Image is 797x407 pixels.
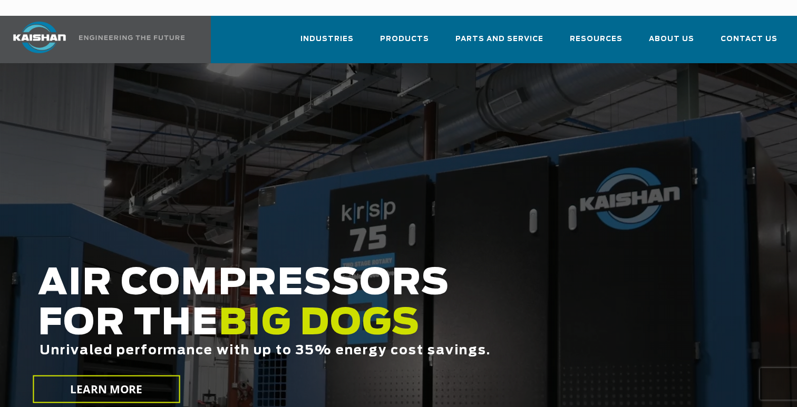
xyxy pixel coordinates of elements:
[70,382,143,397] span: LEARN MORE
[300,33,354,45] span: Industries
[380,25,429,61] a: Products
[721,25,777,61] a: Contact Us
[219,306,420,342] span: BIG DOGS
[33,375,180,403] a: LEARN MORE
[40,344,491,357] span: Unrivaled performance with up to 35% energy cost savings.
[649,33,694,45] span: About Us
[570,33,623,45] span: Resources
[79,35,184,40] img: Engineering the future
[38,264,636,391] h2: AIR COMPRESSORS FOR THE
[455,33,543,45] span: Parts and Service
[455,25,543,61] a: Parts and Service
[570,25,623,61] a: Resources
[649,25,694,61] a: About Us
[721,33,777,45] span: Contact Us
[300,25,354,61] a: Industries
[380,33,429,45] span: Products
